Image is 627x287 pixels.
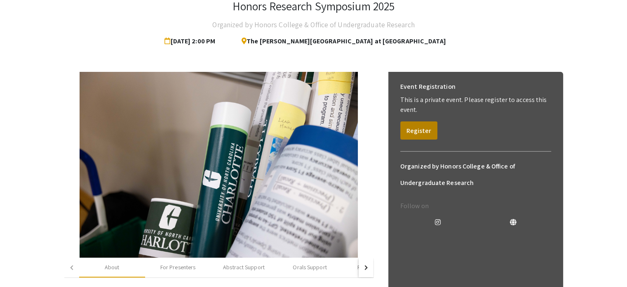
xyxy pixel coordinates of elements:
div: Abstract Support [223,263,265,272]
p: Follow on [400,201,551,211]
button: Register [400,121,437,140]
div: About [105,263,120,272]
div: Poster Support [357,263,394,272]
div: Orals Support [293,263,326,272]
p: This is a private event. Please register to access this event. [400,95,551,115]
div: For Presenters [160,263,195,272]
span: The [PERSON_NAME][GEOGRAPHIC_DATA] at [GEOGRAPHIC_DATA] [235,33,446,50]
img: 59b9fcbe-6bc5-4e6d-967d-67fe823bd54b.jpg [80,72,358,258]
h4: Organized by Honors College & Office of Undergraduate Research [212,17,414,33]
span: [DATE] 2:00 PM [164,33,218,50]
iframe: Chat [6,250,35,281]
h6: Organized by Honors College & Office of Undergraduate Research [400,158,551,191]
h6: Event Registration [400,78,456,95]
